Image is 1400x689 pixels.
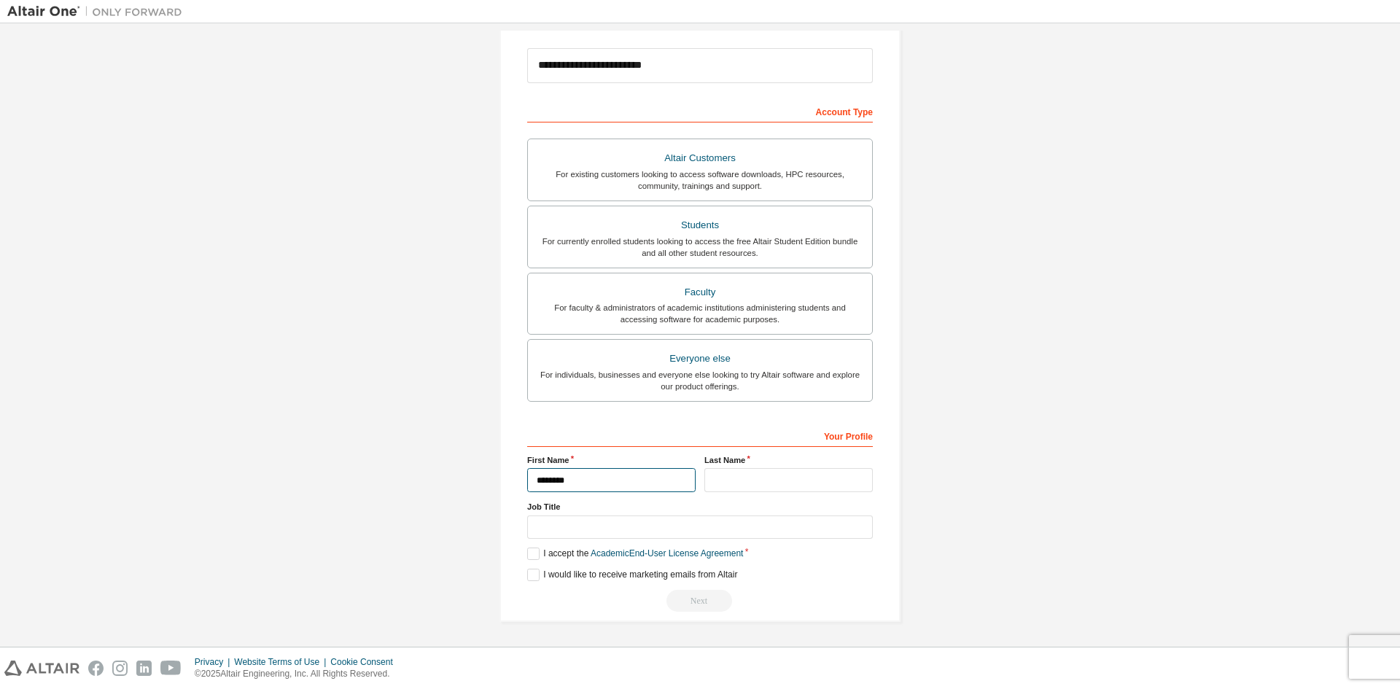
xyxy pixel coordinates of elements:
div: Your Profile [527,424,873,447]
img: Altair One [7,4,190,19]
div: Cookie Consent [330,656,401,668]
div: Website Terms of Use [234,656,330,668]
div: Privacy [195,656,234,668]
div: Altair Customers [537,148,863,168]
img: instagram.svg [112,661,128,676]
div: For individuals, businesses and everyone else looking to try Altair software and explore our prod... [537,369,863,392]
div: Faculty [537,282,863,303]
p: © 2025 Altair Engineering, Inc. All Rights Reserved. [195,668,402,680]
div: For existing customers looking to access software downloads, HPC resources, community, trainings ... [537,168,863,192]
div: For faculty & administrators of academic institutions administering students and accessing softwa... [537,302,863,325]
img: facebook.svg [88,661,104,676]
img: altair_logo.svg [4,661,79,676]
label: First Name [527,454,696,466]
label: I accept the [527,548,743,560]
div: Read and acccept EULA to continue [527,590,873,612]
label: Job Title [527,501,873,513]
div: Everyone else [537,349,863,369]
div: For currently enrolled students looking to access the free Altair Student Edition bundle and all ... [537,235,863,259]
div: Account Type [527,99,873,122]
img: linkedin.svg [136,661,152,676]
label: I would like to receive marketing emails from Altair [527,569,737,581]
div: Students [537,215,863,235]
a: Academic End-User License Agreement [591,548,743,558]
label: Last Name [704,454,873,466]
img: youtube.svg [160,661,182,676]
